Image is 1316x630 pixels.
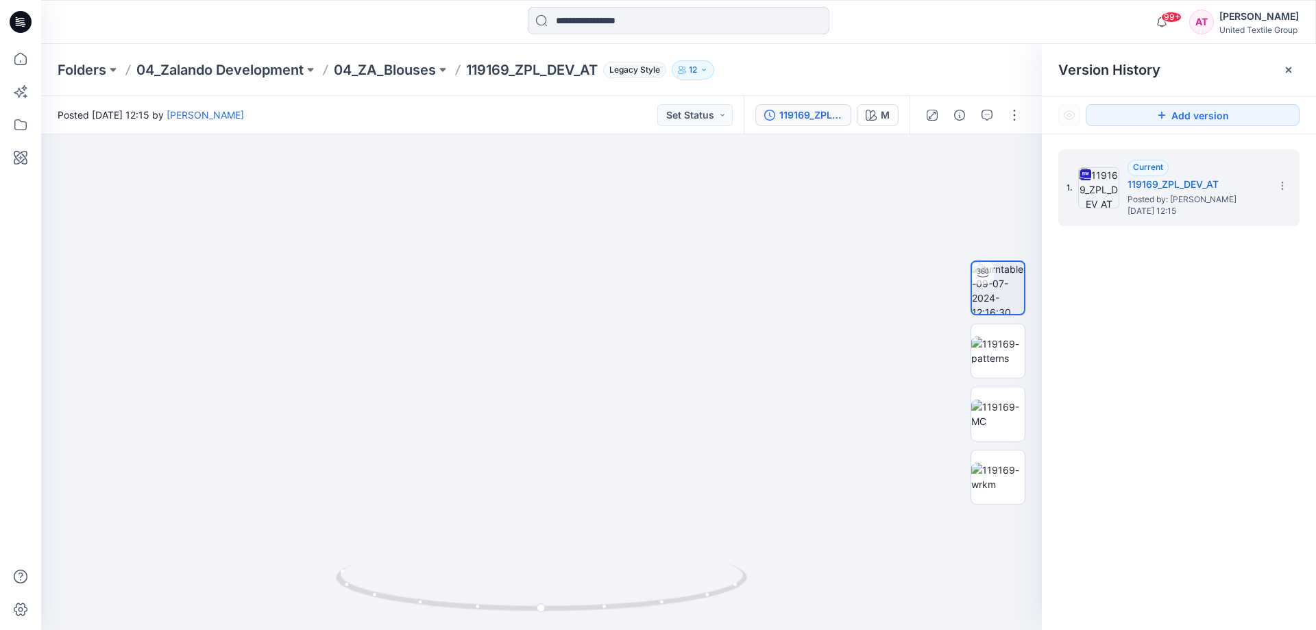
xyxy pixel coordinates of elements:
p: 119169_ZPL_DEV_AT [466,60,598,80]
span: [DATE] 12:15 [1128,206,1265,216]
button: Close [1283,64,1294,75]
span: 99+ [1161,12,1182,23]
img: 119169-MC [971,400,1025,428]
img: turntable-09-07-2024-12:16:30 [972,262,1024,314]
span: Current [1133,162,1163,172]
a: 04_ZA_Blouses [334,60,436,80]
a: 04_Zalando Development [136,60,304,80]
button: 12 [672,60,714,80]
span: Version History [1058,62,1160,78]
div: AT [1189,10,1214,34]
button: M [857,104,899,126]
a: Folders [58,60,106,80]
img: 119169-wrkm [971,463,1025,492]
div: [PERSON_NAME] [1219,8,1299,25]
div: M [881,108,890,123]
div: 119169_ZPL_DEV_AT [779,108,842,123]
div: United Textile Group [1219,25,1299,35]
button: Details [949,104,971,126]
h5: 119169_ZPL_DEV_AT [1128,176,1265,193]
img: 119169-patterns [971,337,1025,365]
p: 12 [689,62,697,77]
a: [PERSON_NAME] [167,109,244,121]
span: Posted [DATE] 12:15 by [58,108,244,122]
span: Posted by: Anastasija Trusakova [1128,193,1265,206]
button: Add version [1086,104,1300,126]
img: 119169_ZPL_DEV_AT [1078,167,1119,208]
span: 1. [1067,182,1073,194]
button: Legacy Style [598,60,666,80]
button: Show Hidden Versions [1058,104,1080,126]
button: 119169_ZPL_DEV_AT [755,104,851,126]
span: Legacy Style [603,62,666,78]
